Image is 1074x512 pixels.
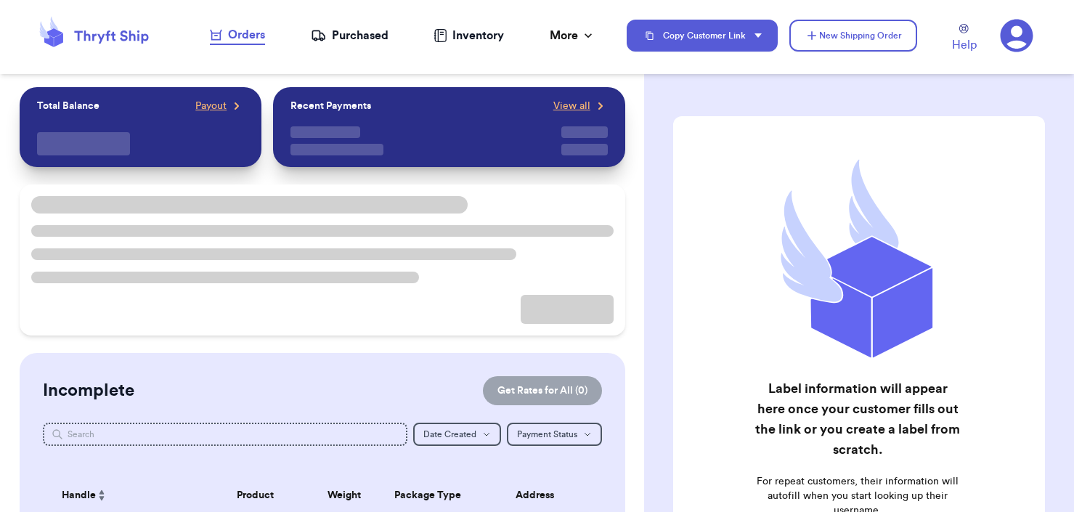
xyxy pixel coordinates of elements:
[311,27,388,44] a: Purchased
[290,99,371,113] p: Recent Payments
[952,36,977,54] span: Help
[37,99,99,113] p: Total Balance
[43,423,407,446] input: Search
[195,99,227,113] span: Payout
[195,99,244,113] a: Payout
[210,26,265,44] div: Orders
[517,430,577,439] span: Payment Status
[553,99,608,113] a: View all
[434,27,504,44] a: Inventory
[423,430,476,439] span: Date Created
[483,376,602,405] button: Get Rates for All (0)
[754,378,961,460] h2: Label information will appear here once your customer fills out the link or you create a label fr...
[627,20,778,52] button: Copy Customer Link
[952,24,977,54] a: Help
[43,379,134,402] h2: Incomplete
[413,423,501,446] button: Date Created
[789,20,917,52] button: New Shipping Order
[62,488,96,503] span: Handle
[553,99,590,113] span: View all
[550,27,595,44] div: More
[507,423,602,446] button: Payment Status
[96,487,107,504] button: Sort ascending
[210,26,265,45] a: Orders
